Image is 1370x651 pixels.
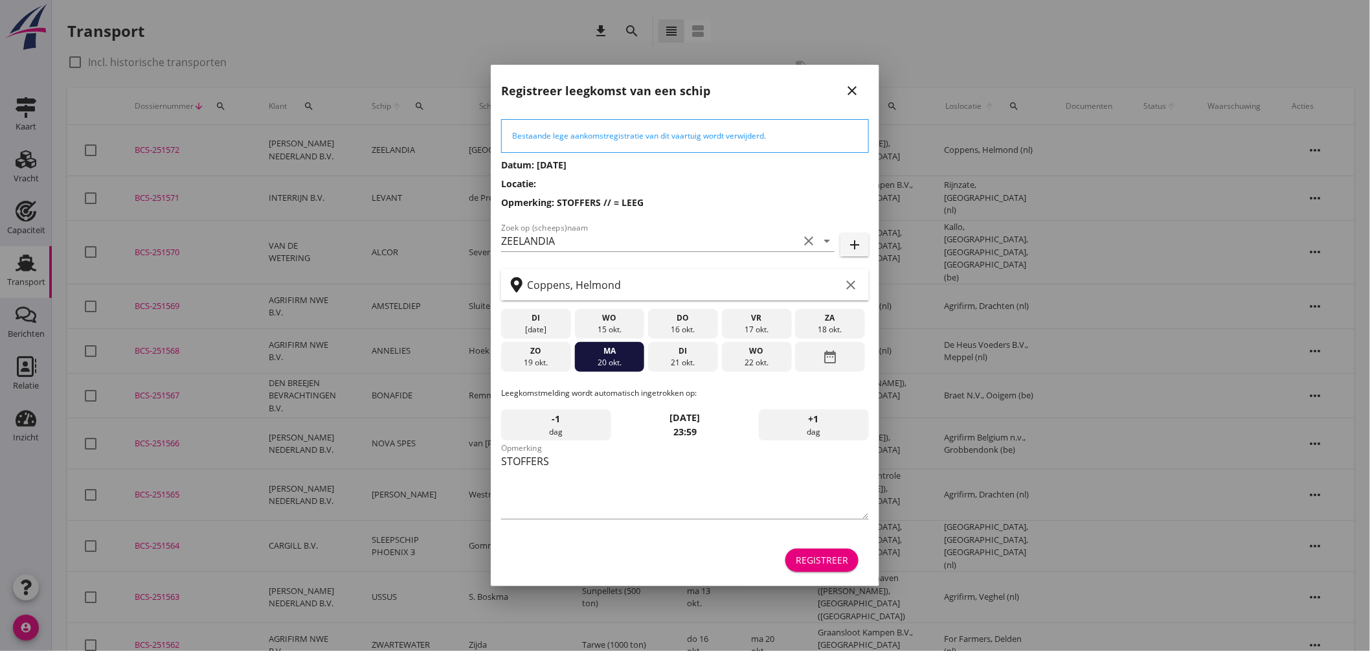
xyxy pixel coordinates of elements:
div: dag [501,409,611,440]
div: wo [725,345,789,357]
div: 16 okt. [651,324,715,336]
i: date_range [822,345,838,369]
div: di [651,345,715,357]
textarea: Opmerking [501,451,869,519]
h2: Registreer leegkomst van een schip [501,82,710,100]
input: Zoek op terminal of plaats [527,275,840,295]
div: 19 okt. [504,357,568,369]
h3: Opmerking: STOFFERS // = LEEG [501,196,869,209]
div: ma [578,345,641,357]
div: Registreer [796,553,848,567]
button: Registreer [785,549,859,572]
div: do [651,312,715,324]
div: 22 okt. [725,357,789,369]
i: add [847,237,862,253]
div: 17 okt. [725,324,789,336]
div: dag [759,409,869,440]
strong: 23:59 [673,426,697,438]
h3: Locatie: [501,177,869,190]
input: Zoek op (scheeps)naam [501,231,798,251]
div: 20 okt. [578,357,641,369]
div: wo [578,312,641,324]
div: di [504,312,568,324]
div: 18 okt. [798,324,862,336]
div: 15 okt. [578,324,641,336]
strong: [DATE] [670,411,701,424]
div: zo [504,345,568,357]
div: 21 okt. [651,357,715,369]
div: [DATE] [504,324,568,336]
i: clear [843,277,859,293]
i: clear [801,233,816,249]
i: arrow_drop_down [819,233,835,249]
span: -1 [552,412,561,426]
span: +1 [809,412,819,426]
div: vr [725,312,789,324]
div: Bestaande lege aankomstregistratie van dit vaartuig wordt verwijderd. [512,130,858,142]
div: za [798,312,862,324]
h3: Datum: [DATE] [501,158,869,172]
p: Leegkomstmelding wordt automatisch ingetrokken op: [501,387,869,399]
i: close [844,83,860,98]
